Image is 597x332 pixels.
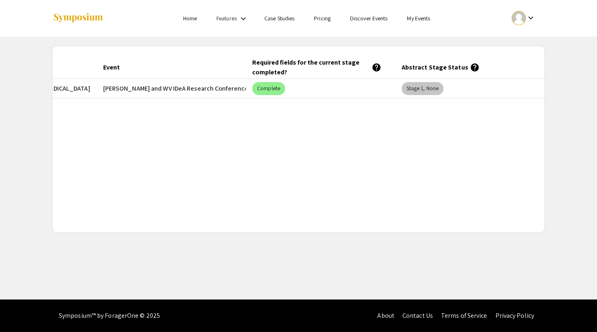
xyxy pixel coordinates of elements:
[252,58,381,77] div: Required fields for the current stage completed?
[402,82,443,95] mat-chip: Stage 1, None
[441,311,487,320] a: Terms of Service
[103,63,127,72] div: Event
[59,299,160,332] div: Symposium™ by ForagerOne © 2025
[216,15,237,22] a: Features
[264,15,294,22] a: Case Studies
[503,9,544,27] button: Expand account dropdown
[97,79,246,98] mat-cell: [PERSON_NAME] and WV IDeA Research Conference
[526,13,536,23] mat-icon: Expand account dropdown
[495,311,534,320] a: Privacy Policy
[238,14,248,24] mat-icon: Expand Features list
[350,15,388,22] a: Discover Events
[252,82,285,95] mat-chip: Complete
[395,56,545,79] mat-header-cell: Abstract Stage Status
[53,13,104,24] img: Symposium by ForagerOne
[377,311,394,320] a: About
[407,15,430,22] a: My Events
[402,311,433,320] a: Contact Us
[372,63,381,72] mat-icon: help
[103,63,120,72] div: Event
[314,15,331,22] a: Pricing
[6,295,35,326] iframe: Chat
[183,15,197,22] a: Home
[470,63,480,72] mat-icon: help
[252,58,389,77] div: Required fields for the current stage completed?help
